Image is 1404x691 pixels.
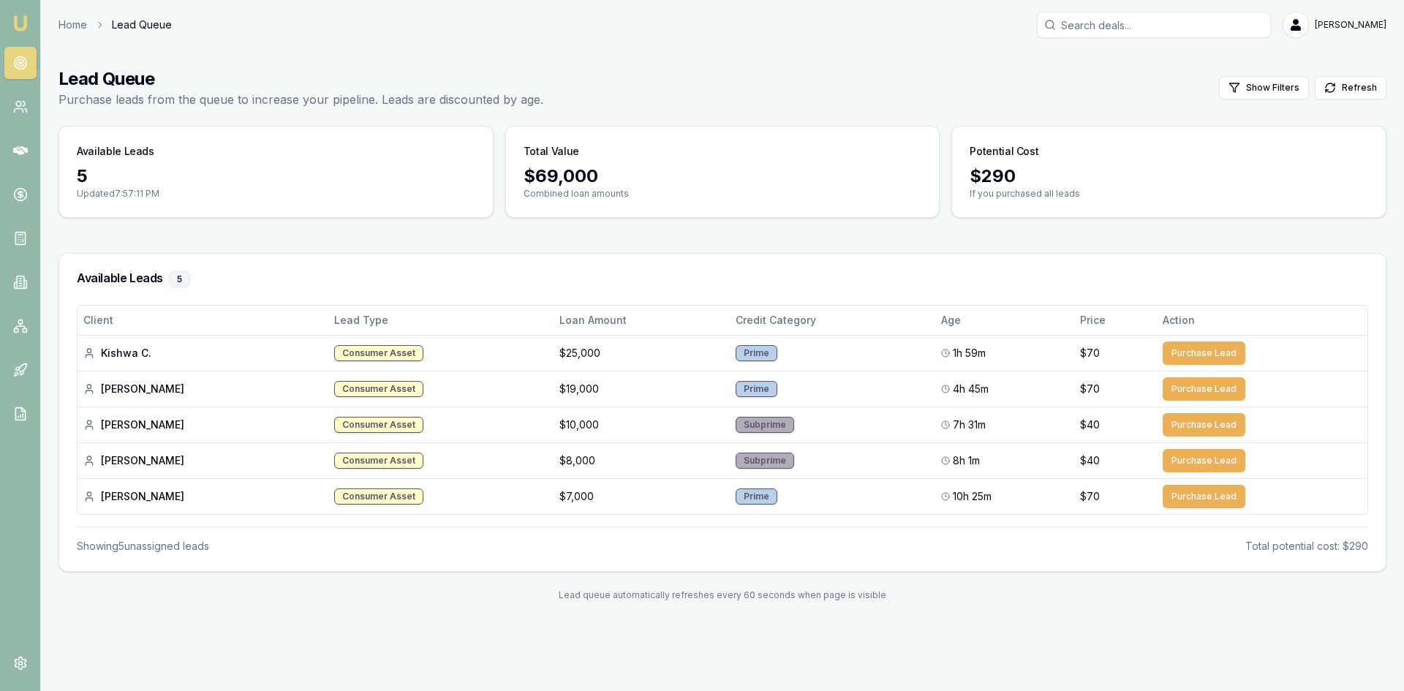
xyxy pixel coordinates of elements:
div: Showing 5 unassigned lead s [77,539,209,554]
div: Prime [736,345,777,361]
span: $70 [1080,346,1100,360]
div: [PERSON_NAME] [83,382,322,396]
nav: breadcrumb [58,18,172,32]
div: $ 290 [970,165,1368,188]
div: Consumer Asset [334,488,423,505]
td: $10,000 [554,407,730,442]
th: Action [1157,306,1367,335]
a: Home [58,18,87,32]
input: Search deals [1037,12,1271,38]
span: $70 [1080,489,1100,504]
button: Purchase Lead [1163,341,1245,365]
div: Consumer Asset [334,453,423,469]
button: Purchase Lead [1163,485,1245,508]
img: emu-icon-u.png [12,15,29,32]
div: [PERSON_NAME] [83,453,322,468]
div: [PERSON_NAME] [83,418,322,432]
div: Prime [736,488,777,505]
th: Lead Type [328,306,554,335]
div: Lead queue automatically refreshes every 60 seconds when page is visible [58,589,1386,601]
button: Purchase Lead [1163,377,1245,401]
div: Consumer Asset [334,381,423,397]
span: $70 [1080,382,1100,396]
span: 1h 59m [953,346,986,360]
span: 4h 45m [953,382,989,396]
p: Updated 7:57:11 PM [77,188,475,200]
div: Total potential cost: $290 [1245,539,1368,554]
p: If you purchased all leads [970,188,1368,200]
div: 5 [77,165,475,188]
td: $8,000 [554,442,730,478]
div: Subprime [736,417,794,433]
button: Refresh [1315,76,1386,99]
span: $40 [1080,453,1100,468]
th: Loan Amount [554,306,730,335]
td: $19,000 [554,371,730,407]
span: $40 [1080,418,1100,432]
div: Consumer Asset [334,417,423,433]
div: Kishwa C. [83,346,322,360]
th: Price [1074,306,1158,335]
p: Combined loan amounts [524,188,922,200]
h3: Available Leads [77,271,1368,287]
button: Purchase Lead [1163,449,1245,472]
td: $25,000 [554,335,730,371]
div: Prime [736,381,777,397]
h3: Potential Cost [970,144,1038,159]
div: Consumer Asset [334,345,423,361]
button: Purchase Lead [1163,413,1245,437]
h1: Lead Queue [58,67,543,91]
th: Age [935,306,1074,335]
div: $ 69,000 [524,165,922,188]
span: Lead Queue [112,18,172,32]
span: 10h 25m [953,489,992,504]
div: Subprime [736,453,794,469]
div: [PERSON_NAME] [83,489,322,504]
h3: Total Value [524,144,579,159]
th: Credit Category [730,306,935,335]
th: Client [78,306,328,335]
span: 7h 31m [953,418,986,432]
span: 8h 1m [953,453,980,468]
span: [PERSON_NAME] [1315,19,1386,31]
td: $7,000 [554,478,730,514]
div: 5 [169,271,190,287]
h3: Available Leads [77,144,154,159]
p: Purchase leads from the queue to increase your pipeline. Leads are discounted by age. [58,91,543,108]
button: Show Filters [1219,76,1309,99]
